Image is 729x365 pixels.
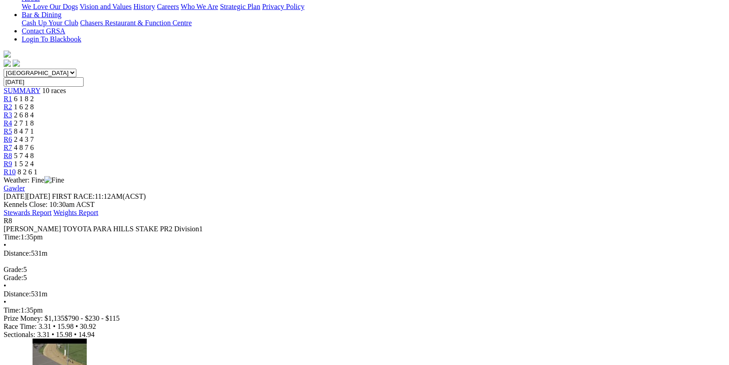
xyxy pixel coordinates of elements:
span: 15.98 [57,323,74,330]
img: Fine [44,176,64,184]
span: Time: [4,233,21,241]
span: 1 5 2 4 [14,160,34,168]
span: 14.94 [78,331,94,338]
div: 531m [4,290,725,298]
a: We Love Our Dogs [22,3,78,10]
span: Distance: [4,290,31,298]
a: Privacy Policy [262,3,305,10]
span: 3.31 [37,331,50,338]
a: Stewards Report [4,209,52,216]
div: Bar & Dining [22,19,725,27]
span: [DATE] [4,192,27,200]
a: Login To Blackbook [22,35,81,43]
a: R6 [4,136,12,143]
div: 1:35pm [4,233,725,241]
span: Distance: [4,249,31,257]
a: SUMMARY [4,87,40,94]
span: • [4,282,6,290]
span: 8 4 7 1 [14,127,34,135]
span: 30.92 [80,323,96,330]
span: 11:12AM(ACST) [52,192,146,200]
span: R8 [4,217,12,225]
span: • [74,331,77,338]
a: R1 [4,95,12,103]
a: Contact GRSA [22,27,65,35]
a: R9 [4,160,12,168]
a: Strategic Plan [220,3,260,10]
span: 3.31 [38,323,51,330]
a: Careers [157,3,179,10]
span: 4 8 7 6 [14,144,34,151]
a: Who We Are [181,3,218,10]
a: Chasers Restaurant & Function Centre [80,19,192,27]
a: Bar & Dining [22,11,61,19]
a: Weights Report [53,209,99,216]
a: R3 [4,111,12,119]
span: 8 2 6 1 [18,168,38,176]
span: FIRST RACE: [52,192,94,200]
span: 15.98 [56,331,72,338]
span: 10 races [42,87,66,94]
a: R7 [4,144,12,151]
span: • [4,241,6,249]
div: [PERSON_NAME] TOYOTA PARA HILLS STAKE PR2 Division1 [4,225,725,233]
span: [DATE] [4,192,50,200]
a: R4 [4,119,12,127]
div: 5 [4,274,725,282]
a: Vision and Values [80,3,132,10]
span: • [52,331,54,338]
img: facebook.svg [4,60,11,67]
span: Grade: [4,274,24,281]
span: Time: [4,306,21,314]
div: 5 [4,266,725,274]
img: logo-grsa-white.png [4,51,11,58]
a: Cash Up Your Club [22,19,78,27]
span: 2 6 8 4 [14,111,34,119]
span: Race Time: [4,323,37,330]
span: 5 7 4 8 [14,152,34,159]
span: 6 1 8 2 [14,95,34,103]
a: R8 [4,152,12,159]
a: Gawler [4,184,25,192]
div: About [22,3,725,11]
span: Grade: [4,266,24,273]
span: $790 - $230 - $115 [65,314,120,322]
div: Kennels Close: 10:30am ACST [4,201,725,209]
span: • [53,323,56,330]
span: 2 4 3 7 [14,136,34,143]
div: 531m [4,249,725,257]
div: Prize Money: $1,135 [4,314,725,323]
div: 1:35pm [4,306,725,314]
span: • [4,298,6,306]
span: 1 6 2 8 [14,103,34,111]
span: Weather: Fine [4,176,64,184]
a: R2 [4,103,12,111]
span: • [75,323,78,330]
input: Select date [4,77,84,87]
a: History [133,3,155,10]
span: Sectionals: [4,331,35,338]
img: twitter.svg [13,60,20,67]
a: R5 [4,127,12,135]
a: R10 [4,168,16,176]
span: 2 7 1 8 [14,119,34,127]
